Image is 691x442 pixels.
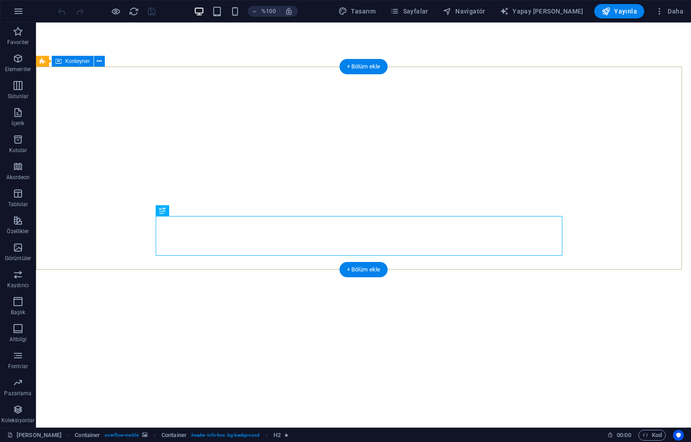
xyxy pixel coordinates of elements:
font: + Bölüm ekle [347,266,381,273]
font: [PERSON_NAME] [17,432,62,438]
button: %100 [248,6,280,17]
span: Click to select. Double-click to edit [162,430,187,441]
font: Özellikler [7,228,29,235]
font: İçerik [11,120,24,126]
button: Tasarım [335,4,379,18]
font: Daha [668,8,683,15]
font: Favoriler [7,39,29,45]
font: Akordeon [6,174,30,180]
button: Yapay [PERSON_NAME] [496,4,587,18]
font: : [623,432,624,438]
font: Koleksiyonlar [1,417,35,424]
button: Daha [651,4,687,18]
button: yeniden yükle [128,6,139,17]
font: Tasarım [351,8,376,15]
button: Önizleme modundan çıkıp düzenlemeye devam etmek için buraya tıklayın [110,6,121,17]
span: Click to select. Double-click to edit [274,430,281,441]
button: Navigatör [439,4,489,18]
nav: ekmek kırıntısı [75,430,288,441]
font: Sayfalar [403,8,428,15]
font: %100 [261,8,275,14]
font: Görüntüler [5,255,31,262]
font: Kutular [9,147,27,153]
span: . header-info-box .bg-background [190,430,260,441]
span: Click to select. Double-click to edit [75,430,100,441]
font: Pazarlama [4,390,31,397]
div: Tasarım (Ctrl+Alt+Y) [335,4,379,18]
font: 00 [617,432,623,438]
font: Tablolar [8,201,28,207]
font: Navigatör [455,8,485,15]
button: Yayınla [594,4,644,18]
font: + Bölüm ekle [347,63,381,70]
button: Kullanıcı merkezli [673,430,684,441]
i: Yeniden boyutlandırma sırasında seçilen cihaza uyacak şekilde yakınlaştırma seviyesi otomatik ola... [285,7,293,15]
font: Sütunlar [8,93,29,99]
font: Başlık [11,309,26,316]
font: 00 [624,432,631,438]
i: This element contains a background [142,433,148,437]
button: Sayfalar [386,4,432,18]
button: Kod [638,430,666,441]
span: . overflow-visible [103,430,139,441]
font: Konteyner [65,58,90,64]
font: Yapay [PERSON_NAME] [512,8,583,15]
i: Sayfayı yeniden yükle [129,6,139,17]
h6: Oturum süresi [607,430,631,441]
font: Kod [652,432,662,438]
font: Formlar [8,363,28,370]
font: Kaydırıcı [7,282,29,289]
font: Altbilgi [9,336,27,343]
font: Yayınla [614,8,637,15]
a: Seçimi iptal etmek için tıklayın. Sayfaları açmak için çift tıklayın. [7,430,62,441]
font: Elementler [5,66,31,72]
i: Element contains an animation [284,433,288,437]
